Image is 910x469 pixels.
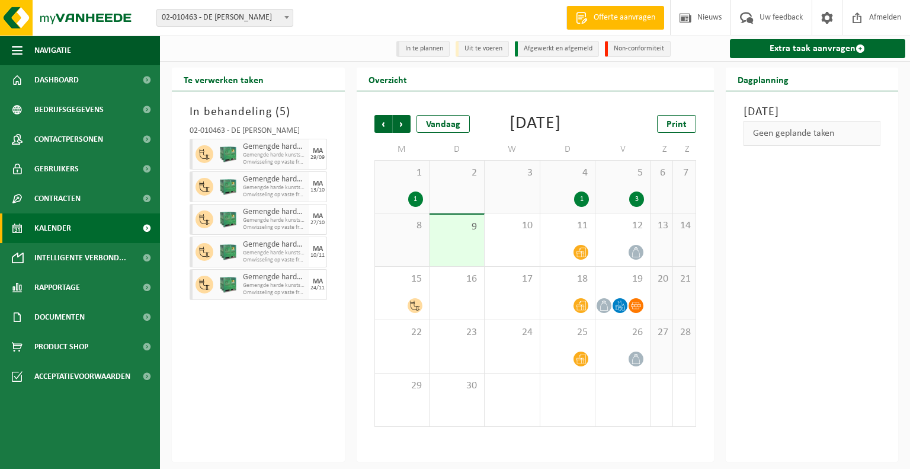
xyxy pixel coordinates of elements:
span: 20 [656,273,667,286]
img: PB-HB-1400-HPE-GN-01 [219,243,237,261]
span: Contactpersonen [34,125,103,154]
div: MA [313,180,323,187]
h3: [DATE] [744,103,881,121]
div: [DATE] [510,115,561,133]
span: Gemengde harde kunststoffen (PE, PP en PVC), recycleerbaar (industrieel) [243,273,306,282]
h3: In behandeling ( ) [190,103,327,121]
div: 3 [629,192,644,207]
span: Bedrijfsgegevens [34,95,104,125]
span: Gemengde harde kunststoffen (PE, PP en PVC), recycl. (indust [243,250,306,257]
div: 1 [574,192,589,207]
span: 28 [679,326,689,339]
span: 13 [656,219,667,232]
span: 18 [546,273,589,286]
span: 23 [435,326,478,339]
div: MA [313,148,323,155]
span: 7 [679,167,689,180]
span: Rapportage [34,273,80,302]
span: Gemengde harde kunststoffen (PE, PP en PVC), recycl. (indust [243,282,306,289]
div: 02-010463 - DE [PERSON_NAME] [190,127,327,139]
span: 02-010463 - DE MULDER - GAVERE [157,9,293,26]
span: Contracten [34,184,81,213]
span: 5 [280,106,286,118]
span: 17 [491,273,533,286]
div: 10/11 [310,253,325,259]
span: Omwisseling op vaste frequentie (incl. verwerking) [243,224,306,231]
h2: Te verwerken taken [172,68,275,91]
span: Dashboard [34,65,79,95]
img: PB-HB-1400-HPE-GN-01 [219,276,237,293]
span: Omwisseling op vaste frequentie (incl. verwerking) [243,257,306,264]
span: Omwisseling op vaste frequentie (incl. verwerking) [243,289,306,296]
img: PB-HB-1400-HPE-GN-01 [219,178,237,196]
span: 10 [491,219,533,232]
div: MA [313,278,323,285]
span: 29 [381,379,423,393]
span: Omwisseling op vaste frequentie (incl. verwerking) [243,159,306,166]
span: 9 [435,221,478,234]
span: 4 [546,167,589,180]
span: Gebruikers [34,154,79,184]
span: 3 [491,167,533,180]
span: Vorige [374,115,392,133]
span: 14 [679,219,689,232]
span: 21 [679,273,689,286]
span: Gemengde harde kunststoffen (PE, PP en PVC), recycl. (indust [243,184,306,192]
span: 1 [381,167,423,180]
div: MA [313,245,323,253]
img: PB-HB-1400-HPE-GN-01 [219,145,237,163]
td: D [540,139,595,160]
span: Omwisseling op vaste frequentie (incl. verwerking) [243,192,306,199]
div: 13/10 [310,187,325,193]
span: 27 [656,326,667,339]
td: M [374,139,430,160]
a: Extra taak aanvragen [730,39,906,58]
img: PB-HB-1400-HPE-GN-01 [219,210,237,228]
div: Vandaag [416,115,470,133]
span: Print [667,120,687,129]
td: V [595,139,651,160]
span: 6 [656,167,667,180]
li: In te plannen [396,41,450,57]
a: Print [657,115,696,133]
div: 29/09 [310,155,325,161]
div: 27/10 [310,220,325,226]
span: 25 [546,326,589,339]
span: 12 [601,219,644,232]
span: Gemengde harde kunststoffen (PE, PP en PVC), recycl. (indust [243,152,306,159]
span: Gemengde harde kunststoffen (PE, PP en PVC), recycleerbaar (industrieel) [243,208,306,217]
span: Product Shop [34,332,88,362]
div: 1 [408,192,423,207]
li: Non-conformiteit [605,41,671,57]
td: W [485,139,540,160]
span: 2 [435,167,478,180]
span: 30 [435,379,478,393]
h2: Overzicht [357,68,419,91]
div: MA [313,213,323,220]
span: Acceptatievoorwaarden [34,362,130,391]
li: Uit te voeren [456,41,509,57]
h2: Dagplanning [726,68,800,91]
span: 24 [491,326,533,339]
td: D [430,139,485,160]
span: Offerte aanvragen [591,12,658,24]
span: Kalender [34,213,71,243]
a: Offerte aanvragen [566,6,664,30]
li: Afgewerkt en afgemeld [515,41,599,57]
span: 19 [601,273,644,286]
span: Gemengde harde kunststoffen (PE, PP en PVC), recycleerbaar (industrieel) [243,240,306,250]
div: 24/11 [310,285,325,291]
span: 22 [381,326,423,339]
span: Navigatie [34,36,71,65]
span: Documenten [34,302,85,332]
div: Geen geplande taken [744,121,881,146]
span: 26 [601,326,644,339]
span: 11 [546,219,589,232]
td: Z [651,139,673,160]
span: Gemengde harde kunststoffen (PE, PP en PVC), recycleerbaar (industrieel) [243,142,306,152]
span: 15 [381,273,423,286]
span: Intelligente verbond... [34,243,126,273]
span: 5 [601,167,644,180]
span: Gemengde harde kunststoffen (PE, PP en PVC), recycleerbaar (industrieel) [243,175,306,184]
td: Z [673,139,696,160]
